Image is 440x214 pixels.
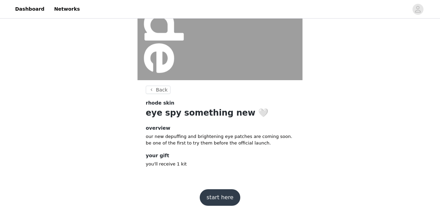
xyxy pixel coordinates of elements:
h1: eye spy something new 🤍 [146,107,294,119]
a: Dashboard [11,1,48,17]
button: Back [146,86,170,94]
a: Networks [50,1,84,17]
h4: overview [146,125,294,132]
p: our new depuffing and brightening eye patches are coming soon. be one of the first to try them be... [146,133,294,147]
div: avatar [415,4,421,15]
button: start here [200,189,240,206]
p: you'll receive 1 kit [146,161,294,168]
span: rhode skin [146,99,174,107]
h4: your gift [146,152,294,159]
